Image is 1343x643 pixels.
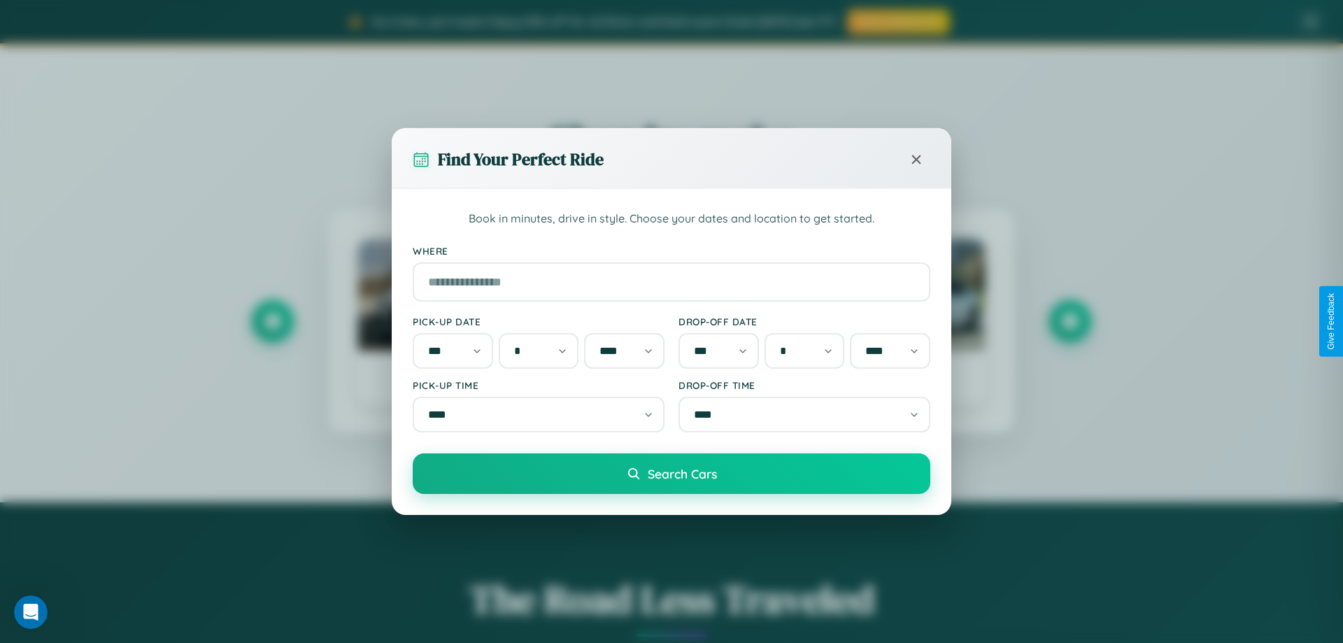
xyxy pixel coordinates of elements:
span: Search Cars [648,466,717,481]
button: Search Cars [413,453,930,494]
p: Book in minutes, drive in style. Choose your dates and location to get started. [413,210,930,228]
label: Pick-up Date [413,316,665,327]
label: Drop-off Date [678,316,930,327]
h3: Find Your Perfect Ride [438,148,604,171]
label: Drop-off Time [678,379,930,391]
label: Where [413,245,930,257]
label: Pick-up Time [413,379,665,391]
